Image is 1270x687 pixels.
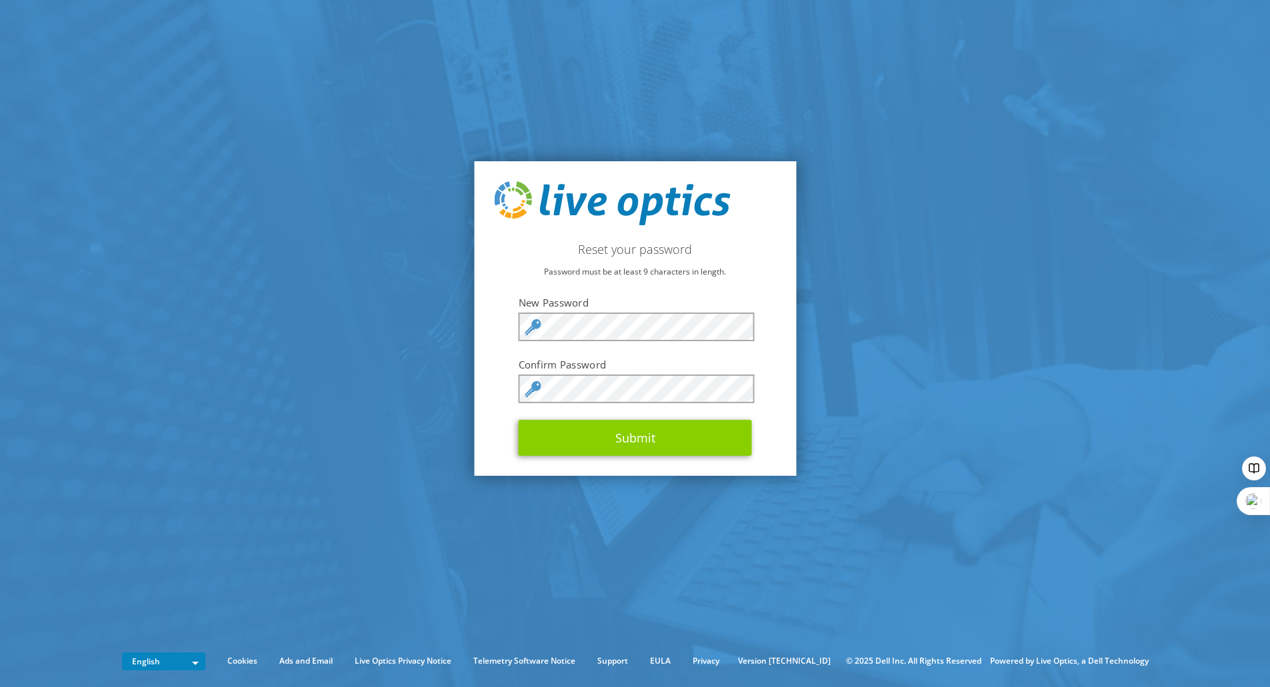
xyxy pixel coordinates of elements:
a: Privacy [683,654,729,668]
h2: Reset your password [494,242,776,257]
label: New Password [519,296,752,309]
p: Password must be at least 9 characters in length. [494,265,776,279]
button: Submit [519,420,752,456]
li: © 2025 Dell Inc. All Rights Reserved [839,654,988,668]
a: EULA [640,654,681,668]
li: Version [TECHNICAL_ID] [731,654,837,668]
label: Confirm Password [519,358,752,371]
a: Live Optics Privacy Notice [345,654,461,668]
a: Telemetry Software Notice [463,654,585,668]
img: live_optics_svg.svg [494,181,730,225]
a: Support [587,654,638,668]
a: Cookies [217,654,267,668]
li: Powered by Live Optics, a Dell Technology [990,654,1149,668]
a: Ads and Email [269,654,343,668]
